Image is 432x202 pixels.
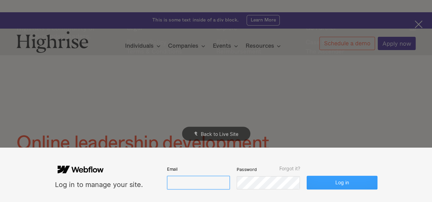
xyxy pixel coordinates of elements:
span: Forgot it? [279,166,300,171]
span: Back to Live Site [201,131,238,137]
span: Password [237,167,257,173]
span: Email [167,166,178,172]
button: Log in [307,176,377,189]
div: Log in to manage your site. [55,180,143,189]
